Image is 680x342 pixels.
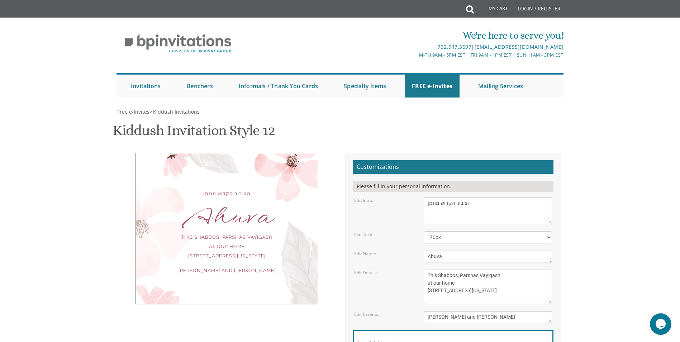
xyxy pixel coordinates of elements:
[475,43,564,50] a: [EMAIL_ADDRESS][DOMAIN_NAME]
[473,1,513,19] a: My Cart
[405,75,460,98] a: FREE e-Invites
[354,231,372,237] label: Font Size
[153,108,200,115] span: Kiddush Invitations
[424,270,552,304] textarea: This Shabbos, Parshas Vayigash at our home [STREET_ADDRESS][US_STATE]
[354,270,378,276] label: Edit Details:
[424,197,552,224] textarea: We would like to invite you to the Kiddush of our dear daughter
[150,213,304,222] div: Ahuva
[337,75,393,98] a: Specialty Items
[354,311,379,317] label: Edit Parents:
[116,29,239,58] img: BP Invitation Loft
[117,108,149,115] span: Free e-Invites
[149,108,200,115] span: >
[650,313,673,335] iframe: chat widget
[471,75,530,98] a: Mailing Services
[424,311,552,323] textarea: [PERSON_NAME] and [PERSON_NAME]
[150,266,304,275] div: [PERSON_NAME] and [PERSON_NAME]
[150,233,304,261] div: This Shabbos, Parshas Vayigash at our home [STREET_ADDRESS][US_STATE]
[266,43,564,51] div: |
[354,251,376,257] label: Edit Name:
[179,75,220,98] a: Benchers
[438,43,471,50] a: 732.947.3597
[266,51,564,59] div: M-Th 9am - 5pm EST | Fri 9am - 1pm EST | Sun 11am - 3pm EST
[124,75,168,98] a: Invitations
[353,181,553,192] div: Please fill in your personal information.
[113,123,275,144] h1: Kiddush Invitation Style 12
[150,189,304,198] div: הציבור הקדוש מוזמן
[354,197,373,203] label: Edit Intro:
[353,160,553,174] h2: Customizations
[152,108,200,115] a: Kiddush Invitations
[116,108,149,115] a: Free e-Invites
[424,251,552,262] textarea: Ahuva
[232,75,325,98] a: Informals / Thank You Cards
[266,28,564,43] div: We're here to serve you!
